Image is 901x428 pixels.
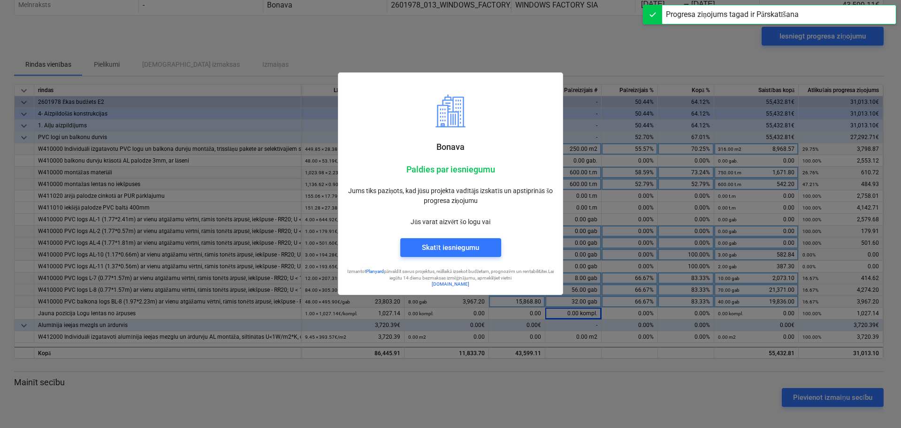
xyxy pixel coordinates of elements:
[400,238,501,257] button: Skatīt iesniegumu
[346,164,555,175] p: Paldies par iesniegumu
[366,269,384,274] a: Planyard
[432,281,469,287] a: [DOMAIN_NAME]
[422,241,479,254] div: Skatīt iesniegumu
[346,186,555,206] p: Jums tiks paziņots, kad jūsu projekta vadītājs izskatīs un apstiprinās šo progresa ziņojumu
[346,141,555,153] p: Bonava
[346,217,555,227] p: Jūs varat aizvērt šo logu vai
[666,9,799,20] div: Progresa ziņojums tagad ir Pārskatīšana
[346,268,555,281] p: Izmantot pārvaldīt savus projektus, reāllaikā izsekot budžetam, prognozēm un rentabilitātei. Lai ...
